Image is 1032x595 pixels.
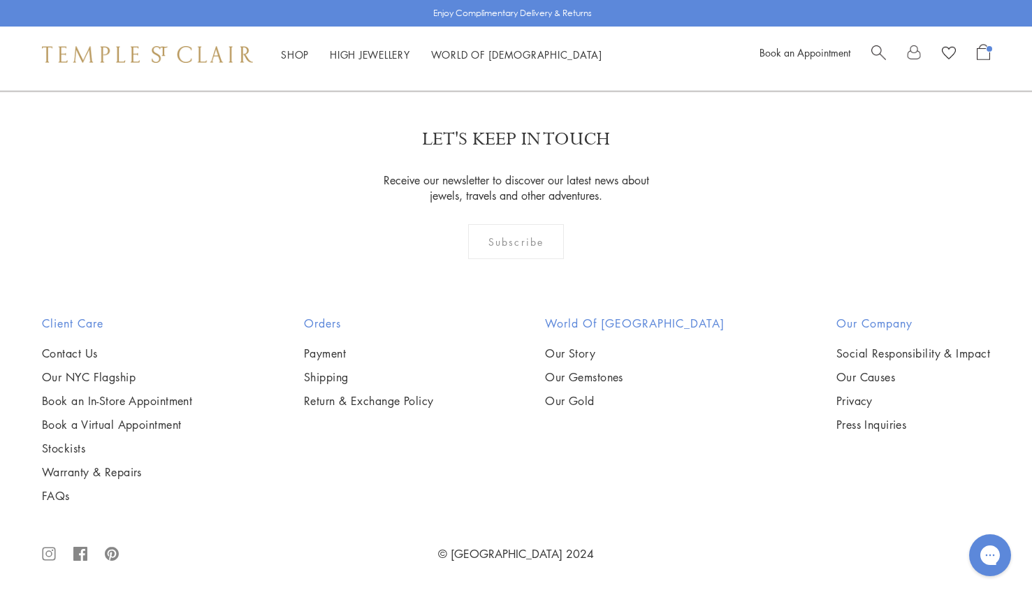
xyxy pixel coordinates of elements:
a: Our Story [545,346,725,361]
h2: Client Care [42,315,192,332]
a: Our NYC Flagship [42,369,192,385]
a: Our Gold [545,393,725,409]
a: Return & Exchange Policy [304,393,434,409]
a: FAQs [42,488,192,504]
a: Press Inquiries [836,417,990,432]
a: Open Shopping Bag [977,44,990,65]
a: Book an Appointment [760,45,850,59]
a: ShopShop [281,47,309,61]
a: Privacy [836,393,990,409]
a: Search [871,44,886,65]
a: Book a Virtual Appointment [42,417,192,432]
a: Warranty & Repairs [42,464,192,480]
a: Our Causes [836,369,990,385]
a: © [GEOGRAPHIC_DATA] 2024 [438,546,594,561]
a: World of [DEMOGRAPHIC_DATA]World of [DEMOGRAPHIC_DATA] [431,47,602,61]
a: High JewelleryHigh Jewellery [330,47,410,61]
p: Receive our newsletter to discover our latest news about jewels, travels and other adventures. [375,172,657,203]
p: LET'S KEEP IN TOUCH [422,127,610,152]
a: View Wishlist [942,44,956,65]
a: Payment [304,346,434,361]
nav: Main navigation [281,46,602,64]
h2: World of [GEOGRAPHIC_DATA] [545,315,725,332]
img: Temple St. Clair [42,46,253,63]
p: Enjoy Complimentary Delivery & Returns [433,6,592,20]
h2: Our Company [836,315,990,332]
h2: Orders [304,315,434,332]
div: Subscribe [468,224,564,259]
a: Stockists [42,441,192,456]
a: Shipping [304,369,434,385]
iframe: Gorgias live chat messenger [962,529,1018,581]
a: Social Responsibility & Impact [836,346,990,361]
a: Book an In-Store Appointment [42,393,192,409]
a: Our Gemstones [545,369,725,385]
a: Contact Us [42,346,192,361]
